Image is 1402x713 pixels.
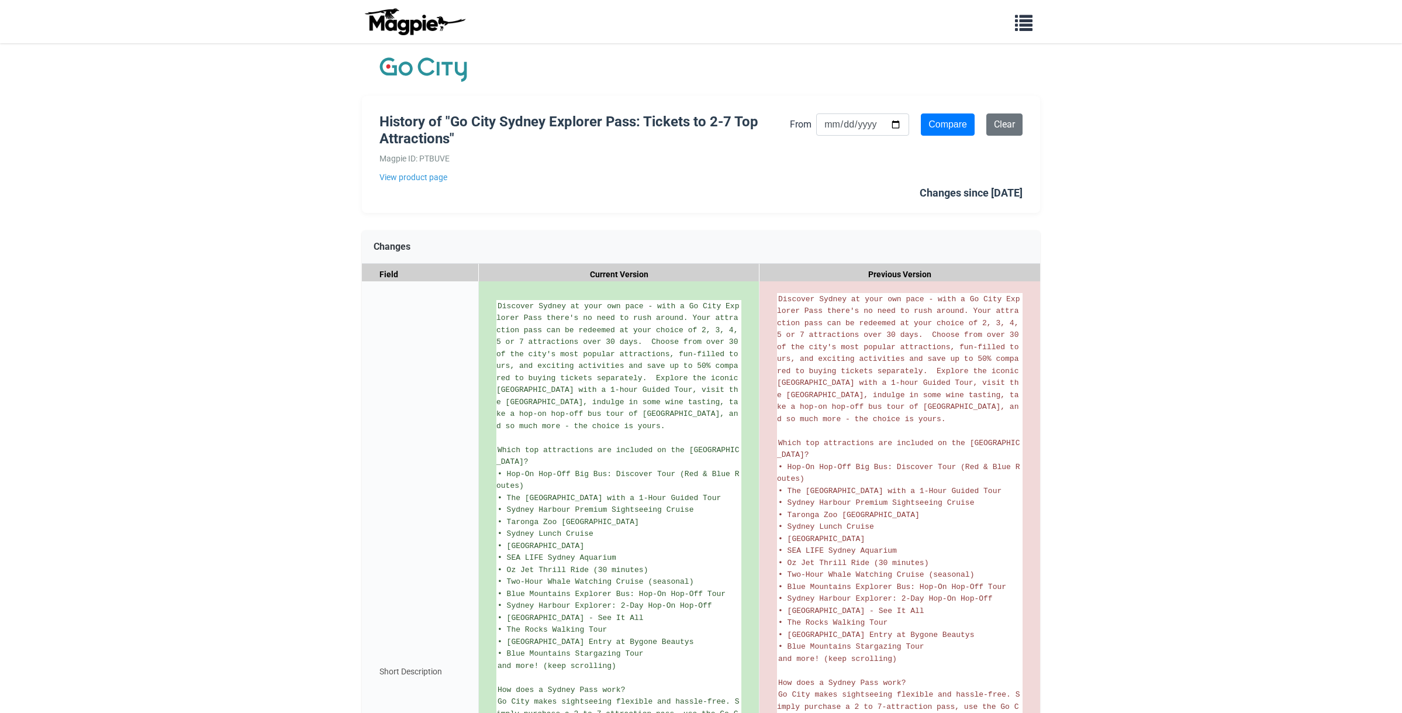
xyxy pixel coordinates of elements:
label: From [790,117,811,132]
span: • Taronga Zoo [GEOGRAPHIC_DATA] [498,518,639,526]
span: • [GEOGRAPHIC_DATA] Entry at Bygone Beautys [498,638,693,646]
span: and more! (keep scrolling) [498,662,616,670]
img: logo-ab69f6fb50320c5b225c76a69d11143b.png [362,8,467,36]
span: • SEA LIFE Sydney Aquarium [498,553,616,562]
div: Magpie ID: PTBUVE [379,152,790,165]
span: • Hop-On Hop-Off Big Bus: Discover Tour (Red & Blue Routes) [777,463,1020,484]
span: Which top attractions are included on the [GEOGRAPHIC_DATA]? [496,446,739,467]
span: • Two-Hour Whale Watching Cruise (seasonal) [778,570,974,579]
input: Compare [921,113,975,136]
span: How does a Sydney Pass work? [778,678,906,687]
span: • Sydney Harbour Explorer: 2-Day Hop-On Hop-Off [498,601,712,610]
span: • The [GEOGRAPHIC_DATA] with a 1-Hour Guided Tour [778,487,1002,495]
a: View product page [379,171,790,184]
span: • The [GEOGRAPHIC_DATA] with a 1-Hour Guided Tour [498,494,721,502]
span: • [GEOGRAPHIC_DATA] Entry at Bygone Beautys [778,631,974,639]
span: Which top attractions are included on the [GEOGRAPHIC_DATA]? [777,439,1020,460]
span: • SEA LIFE Sydney Aquarium [778,546,897,555]
span: • Sydney Harbour Premium Sightseeing Cruise [778,498,974,507]
span: • [GEOGRAPHIC_DATA] [498,542,584,550]
span: • Sydney Harbour Premium Sightseeing Cruise [498,505,693,514]
div: Field [362,264,479,285]
span: • Hop-On Hop-Off Big Bus: Discover Tour (Red & Blue Routes) [496,470,739,491]
span: • Blue Mountains Stargazing Tour [498,649,644,658]
span: • The Rocks Walking Tour [498,625,607,634]
img: Company Logo [379,55,467,84]
span: • Blue Mountains Stargazing Tour [778,642,924,651]
span: • Oz Jet Thrill Ride (30 minutes) [498,566,648,574]
span: • Sydney Lunch Cruise [498,529,593,538]
span: • Sydney Lunch Cruise [778,522,874,531]
div: Changes [362,230,1040,264]
div: Current Version [479,264,759,285]
span: • [GEOGRAPHIC_DATA] [778,535,865,543]
a: Clear [986,113,1023,136]
span: Discover Sydney at your own pace - with a Go City Explorer Pass there's no need to rush around. Y... [777,295,1023,423]
div: Changes since [DATE] [920,185,1023,202]
span: • Blue Mountains Explorer Bus: Hop-On Hop-Off Tour [778,583,1006,591]
span: • Taronga Zoo [GEOGRAPHIC_DATA] [778,511,920,519]
span: Discover Sydney at your own pace - with a Go City Explorer Pass there's no need to rush around. Y... [496,302,743,430]
span: How does a Sydney Pass work? [498,686,625,694]
span: and more! (keep scrolling) [778,655,897,663]
span: • Two-Hour Whale Watching Cruise (seasonal) [498,577,693,586]
h1: History of "Go City Sydney Explorer Pass: Tickets to 2-7 Top Attractions" [379,113,790,147]
span: • The Rocks Walking Tour [778,618,888,627]
span: • Blue Mountains Explorer Bus: Hop-On Hop-Off Tour [498,590,726,598]
span: • [GEOGRAPHIC_DATA] - See It All [498,614,644,622]
div: Previous Version [759,264,1040,285]
span: • Oz Jet Thrill Ride (30 minutes) [778,559,928,567]
span: • Sydney Harbour Explorer: 2-Day Hop-On Hop-Off [778,594,993,603]
span: • [GEOGRAPHIC_DATA] - See It All [778,607,924,615]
